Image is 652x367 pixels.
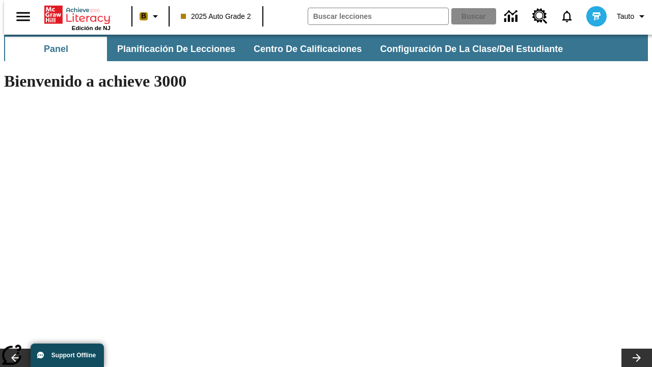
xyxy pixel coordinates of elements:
[109,37,243,61] button: Planificación de lecciones
[4,35,648,61] div: Subbarra de navegación
[181,11,251,22] span: 2025 Auto Grade 2
[8,2,38,32] button: Abrir el menú lateral
[580,3,613,30] button: Escoja un nuevo avatar
[372,37,571,61] button: Configuración de la clase/del estudiante
[44,5,111,25] a: Portada
[526,3,554,30] a: Centro de recursos, Se abrirá en una pestaña nueva.
[498,3,526,31] a: Centro de información
[4,8,149,17] body: Máximo 600 caracteres
[31,344,104,367] button: Support Offline
[135,7,166,25] button: Boost El color de la clase es anaranjado claro. Cambiar el color de la clase.
[4,37,572,61] div: Subbarra de navegación
[617,11,634,22] span: Tauto
[5,37,107,61] button: Panel
[44,4,111,31] div: Portada
[554,3,580,30] a: Notificaciones
[51,352,96,359] span: Support Offline
[246,37,370,61] button: Centro de calificaciones
[621,349,652,367] button: Carrusel de lecciones, seguir
[72,25,111,31] span: Edición de NJ
[141,10,146,22] span: B
[613,7,652,25] button: Perfil/Configuración
[308,8,448,24] input: Buscar campo
[4,72,444,91] h1: Bienvenido a achieve 3000
[586,6,607,27] img: avatar image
